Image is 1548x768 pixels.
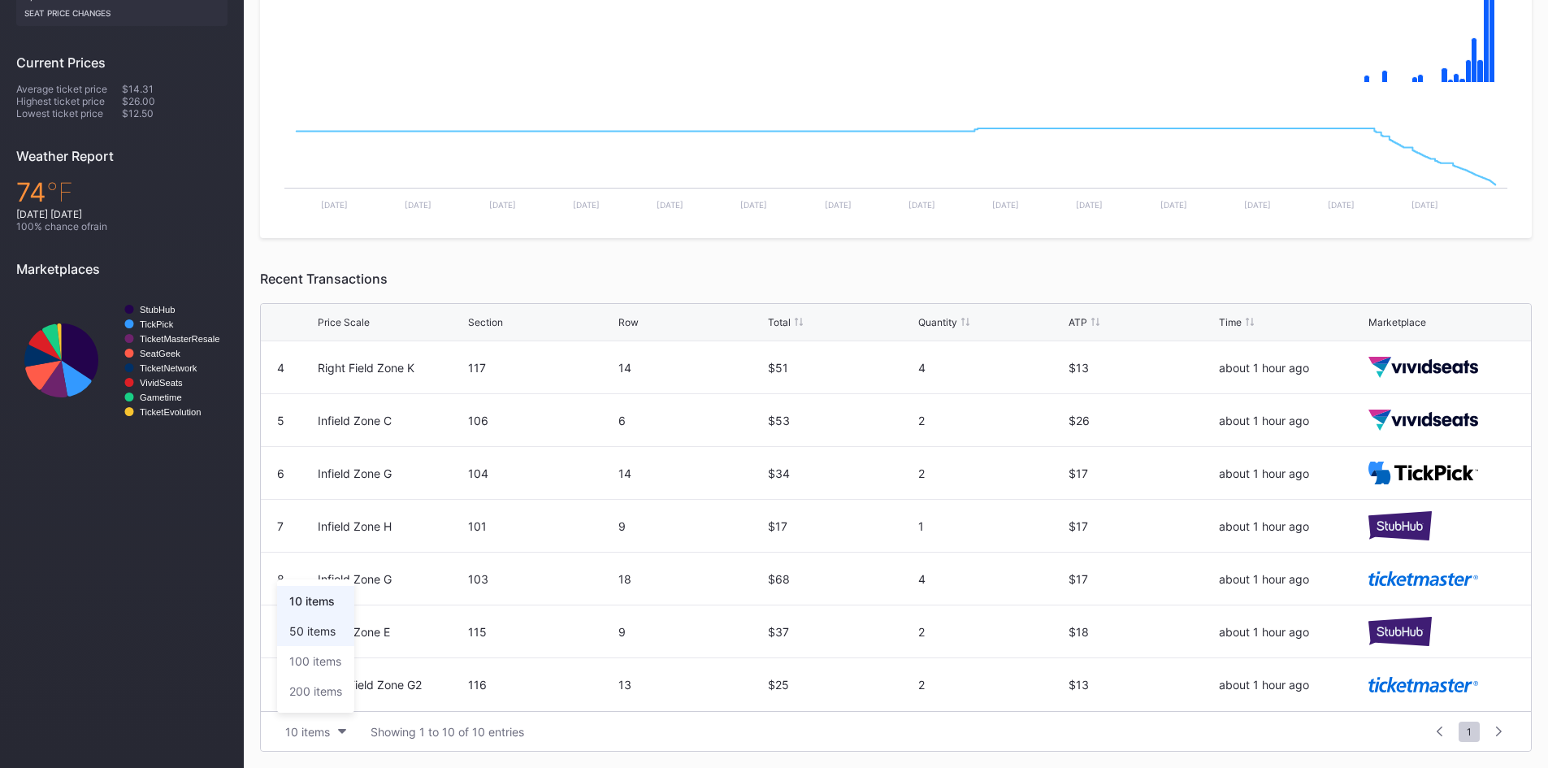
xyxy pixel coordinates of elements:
img: stubHub.svg [1368,511,1432,540]
div: Right Field Zone G2 [318,678,464,692]
div: 1 [918,519,1065,533]
div: $51 [768,361,914,375]
div: 50 items [289,624,336,638]
div: $25 [768,678,914,692]
div: 9 [618,519,765,533]
div: 14 [618,361,765,375]
div: 2 [918,625,1065,639]
div: 2 [918,678,1065,692]
text: VividSeats [140,378,183,388]
div: $13 [1069,678,1215,692]
div: about 1 hour ago [1219,361,1365,375]
img: stubHub.svg [1368,617,1432,645]
div: about 1 hour ago [1219,625,1365,639]
div: 103 [468,572,614,586]
div: $34 [768,466,914,480]
text: SeatGeek [140,349,180,358]
div: about 1 hour ago [1219,678,1365,692]
text: TicketNetwork [140,363,197,373]
div: about 1 hour ago [1219,519,1365,533]
div: 115 [468,625,614,639]
div: $13 [1069,361,1215,375]
div: 6 [277,466,284,480]
div: $18 [1069,625,1215,639]
div: Row [618,316,639,328]
div: Price Scale [318,316,370,328]
div: $17 [1069,466,1215,480]
div: Right Field Zone K [318,361,464,375]
div: 6 [618,414,765,427]
div: 116 [468,678,614,692]
div: $37 [768,625,914,639]
div: Infield Zone G [318,466,464,480]
span: 1 [1459,722,1480,742]
div: about 1 hour ago [1219,572,1365,586]
div: $68 [768,572,914,586]
text: TickPick [140,319,174,329]
div: Total [768,316,791,328]
img: TickPick_logo.svg [1368,462,1478,485]
div: 7 [277,519,284,533]
div: 104 [468,466,614,480]
div: 14 [618,466,765,480]
div: 4 [918,361,1065,375]
div: $26 [1069,414,1215,427]
div: about 1 hour ago [1219,414,1365,427]
img: vividSeats.svg [1368,410,1478,430]
button: 10 items [277,721,354,743]
div: 2 [918,414,1065,427]
div: 106 [468,414,614,427]
div: 10 items [289,594,335,608]
div: Quantity [918,316,957,328]
div: Infield Zone C [318,414,464,427]
div: 100 items [289,654,341,668]
svg: Chart title [16,289,228,432]
div: Infield Zone G [318,572,464,586]
div: 117 [468,361,614,375]
div: Section [468,316,503,328]
img: ticketmaster.svg [1368,571,1478,586]
div: 101 [468,519,614,533]
div: 9 [618,625,765,639]
div: 18 [618,572,765,586]
div: Time [1219,316,1242,328]
div: 5 [277,414,284,427]
div: $17 [768,519,914,533]
text: Gametime [140,393,182,402]
div: $17 [1069,519,1215,533]
text: TicketMasterResale [140,334,219,344]
div: Infield Zone H [318,519,464,533]
div: Infield Zone E [318,625,464,639]
img: vividSeats.svg [1368,357,1478,377]
div: $53 [768,414,914,427]
div: about 1 hour ago [1219,466,1365,480]
div: 200 items [289,684,342,698]
text: TicketEvolution [140,407,201,417]
div: 8 [277,572,284,586]
div: 4 [277,361,284,375]
div: 10 items [285,725,330,739]
div: ATP [1069,316,1087,328]
div: Marketplace [1368,316,1426,328]
div: Showing 1 to 10 of 10 entries [371,725,524,739]
div: $17 [1069,572,1215,586]
div: 4 [918,572,1065,586]
div: 13 [618,678,765,692]
img: ticketmaster.svg [1368,677,1478,692]
div: 2 [918,466,1065,480]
